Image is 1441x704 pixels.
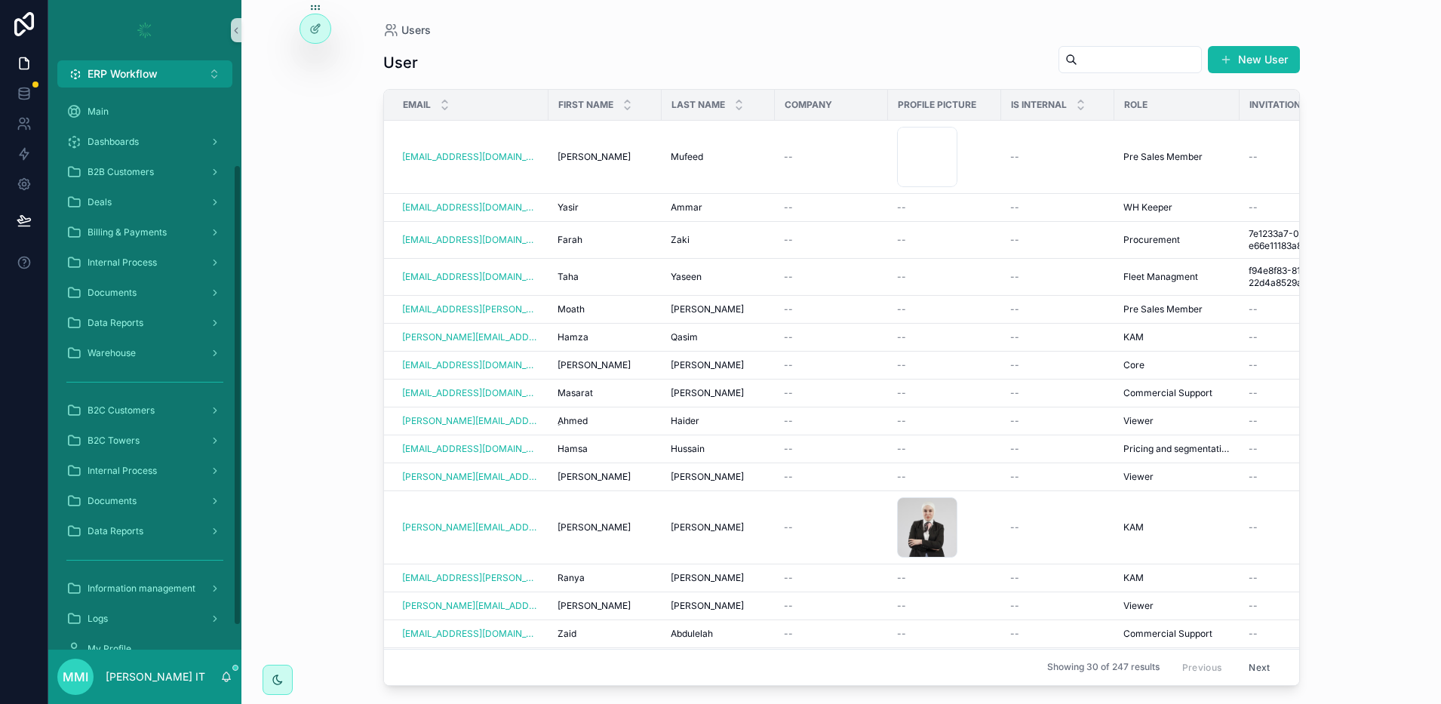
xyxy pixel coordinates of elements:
[402,600,539,612] a: [PERSON_NAME][EMAIL_ADDRESS][PERSON_NAME][DOMAIN_NAME]
[897,471,906,483] span: --
[897,600,906,612] span: --
[88,465,157,477] span: Internal Process
[897,359,992,371] a: --
[88,226,167,238] span: Billing & Payments
[1010,443,1105,455] a: --
[558,271,653,283] a: Taha
[558,201,653,214] a: Yasir
[1249,415,1402,427] a: --
[63,668,88,686] span: MMI
[1010,443,1019,455] span: --
[1123,443,1231,455] span: Pricing and segmentation Manager
[1123,271,1198,283] span: Fleet Managment
[1123,359,1145,371] span: Core
[671,572,744,584] span: [PERSON_NAME]
[897,443,906,455] span: --
[1123,415,1154,427] span: Viewer
[671,359,766,371] a: [PERSON_NAME]
[1123,303,1203,315] span: Pre Sales Member
[784,572,879,584] a: --
[558,331,588,343] span: Hamza
[1249,151,1402,163] a: --
[784,600,879,612] a: --
[784,471,879,483] a: --
[784,415,879,427] a: --
[558,359,653,371] a: [PERSON_NAME]
[57,487,232,515] a: Documents
[1123,359,1231,371] a: Core
[671,359,744,371] span: [PERSON_NAME]
[784,628,793,640] span: --
[88,404,155,417] span: B2C Customers
[402,331,539,343] a: [PERSON_NAME][EMAIL_ADDRESS][DOMAIN_NAME]
[1123,151,1203,163] span: Pre Sales Member
[671,521,744,533] span: [PERSON_NAME]
[897,572,992,584] a: --
[1010,387,1105,399] a: --
[671,600,766,612] a: [PERSON_NAME]
[57,427,232,454] a: B2C Towers
[1010,521,1019,533] span: --
[57,340,232,367] a: Warehouse
[784,303,879,315] a: --
[1123,331,1144,343] span: KAM
[558,572,653,584] a: Ranya
[558,303,585,315] span: Moath
[558,471,653,483] a: [PERSON_NAME]
[897,387,906,399] span: --
[671,521,766,533] a: [PERSON_NAME]
[558,99,613,111] span: First name
[403,99,431,111] span: Email
[784,572,793,584] span: --
[671,234,766,246] a: Zaki
[401,23,431,38] span: Users
[897,471,992,483] a: --
[897,234,906,246] span: --
[671,415,766,427] a: Haider
[402,521,539,533] a: [PERSON_NAME][EMAIL_ADDRESS][PERSON_NAME][DOMAIN_NAME]
[1011,99,1067,111] span: Is internal
[1010,234,1105,246] a: --
[558,600,631,612] span: [PERSON_NAME]
[1123,331,1231,343] a: KAM
[57,279,232,306] a: Documents
[558,387,593,399] span: Masarat
[88,347,136,359] span: Warehouse
[57,397,232,424] a: B2C Customers
[558,151,653,163] a: [PERSON_NAME]
[402,471,539,483] a: [PERSON_NAME][EMAIL_ADDRESS][PERSON_NAME][DOMAIN_NAME]
[558,303,653,315] a: Moath
[1249,99,1335,111] span: Invitation token
[1123,201,1172,214] span: WH Keeper
[671,201,702,214] span: Ammar
[784,234,879,246] a: --
[1249,600,1258,612] span: --
[897,628,992,640] a: --
[1123,271,1231,283] a: Fleet Managment
[558,628,653,640] a: Zaid
[1010,303,1105,315] a: --
[57,309,232,337] a: Data Reports
[57,575,232,602] a: Information management
[88,643,131,655] span: My Profile
[383,52,418,73] h1: User
[1010,201,1019,214] span: --
[671,600,744,612] span: [PERSON_NAME]
[897,572,906,584] span: --
[671,572,766,584] a: [PERSON_NAME]
[88,257,157,269] span: Internal Process
[1249,387,1402,399] a: --
[1010,572,1105,584] a: --
[88,287,137,299] span: Documents
[1010,271,1019,283] span: --
[402,415,539,427] a: [PERSON_NAME][EMAIL_ADDRESS][PERSON_NAME][DOMAIN_NAME]
[402,234,539,246] a: [EMAIL_ADDRESS][DOMAIN_NAME]
[402,201,539,214] a: [EMAIL_ADDRESS][DOMAIN_NAME]
[897,415,906,427] span: --
[133,18,157,42] img: App logo
[784,443,879,455] a: --
[671,628,713,640] span: Abdulelah
[1249,201,1402,214] a: --
[402,359,539,371] a: [EMAIL_ADDRESS][DOMAIN_NAME]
